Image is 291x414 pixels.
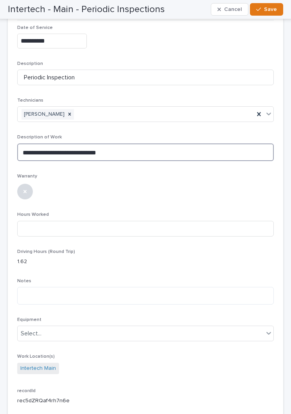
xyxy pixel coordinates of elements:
[21,330,41,338] div: Select...
[264,6,277,13] span: Save
[17,389,36,393] span: recordId
[20,364,56,373] a: Intertech Main
[17,317,41,322] span: Equipment
[17,61,43,66] span: Description
[17,135,62,140] span: Description of Work
[224,6,242,13] span: Cancel
[17,258,274,266] p: 1.62
[211,3,248,16] button: Cancel
[17,249,75,254] span: Driving Hours (Round Trip)
[8,4,165,15] h2: Intertech - Main - Periodic Inspections
[250,3,283,16] button: Save
[17,25,53,30] span: Date of Service
[17,354,55,359] span: Work Location(s)
[17,397,274,405] p: rec5dZRQaf4rh7n6e
[22,109,65,120] div: [PERSON_NAME]
[17,212,49,217] span: Hours Worked
[17,98,43,103] span: Technicians
[17,174,37,179] span: Warranty
[17,279,31,283] span: Notes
